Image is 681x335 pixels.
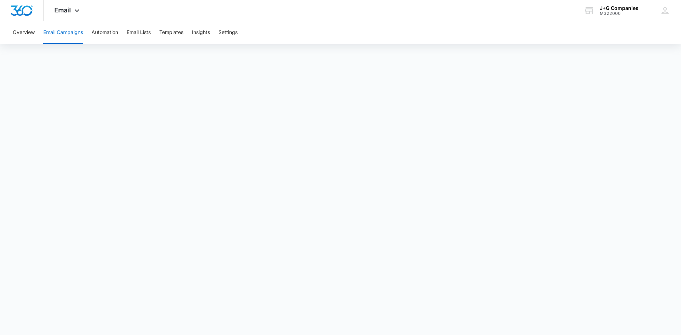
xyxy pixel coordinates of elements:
span: Email [54,6,71,14]
button: Email Campaigns [43,21,83,44]
button: Insights [192,21,210,44]
button: Email Lists [127,21,151,44]
button: Overview [13,21,35,44]
div: account name [600,5,638,11]
button: Templates [159,21,183,44]
button: Automation [92,21,118,44]
button: Settings [218,21,238,44]
div: account id [600,11,638,16]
